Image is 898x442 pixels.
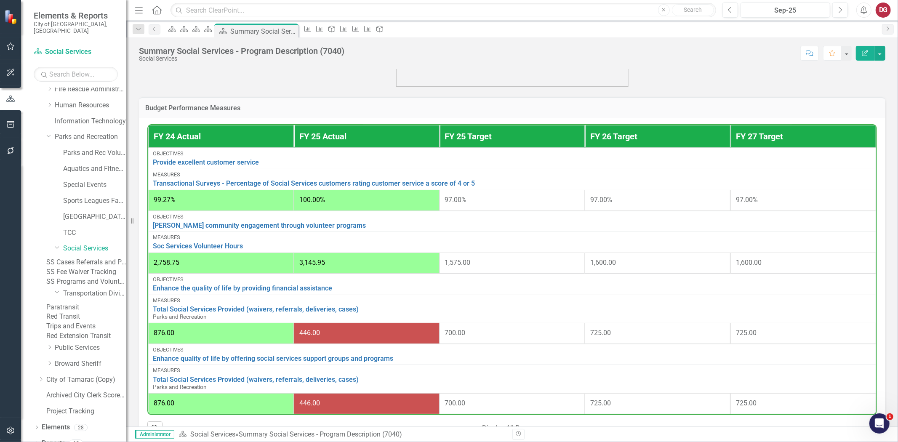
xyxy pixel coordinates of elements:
[299,399,320,407] span: 446.00
[230,26,296,37] div: Summary Social Services - Program Description (7040)
[887,413,893,420] span: 1
[148,365,876,393] td: Double-Click to Edit Right Click for Context Menu
[153,313,207,320] span: Parks and Recreation
[46,277,126,287] a: SS Programs and Volunteers
[153,151,871,157] div: Objectives
[46,375,126,385] a: City of Tamarac (Copy)
[74,424,88,431] div: 28
[171,3,716,18] input: Search ClearPoint...
[153,347,871,353] div: Objectives
[46,407,126,416] a: Project Tracking
[153,222,871,229] a: [PERSON_NAME] community engagement through volunteer programs
[55,101,126,110] a: Human Resources
[46,267,126,277] a: SS Fee Waiver Tracking
[148,274,876,295] td: Double-Click to Edit Right Click for Context Menu
[672,4,714,16] button: Search
[153,242,871,250] a: Soc Services Volunteer Hours
[46,258,126,267] a: SS Cases Referrals and Phone Log
[55,85,126,94] a: Fire Rescue Administration
[4,9,20,25] img: ClearPoint Strategy
[148,344,876,365] td: Double-Click to Edit Right Click for Context Menu
[148,148,876,169] td: Double-Click to Edit Right Click for Context Menu
[736,258,762,266] span: 1,600.00
[34,21,118,35] small: City of [GEOGRAPHIC_DATA], [GEOGRAPHIC_DATA]
[445,399,466,407] span: 700.00
[684,6,702,13] span: Search
[55,132,126,142] a: Parks and Recreation
[34,47,118,57] a: Social Services
[55,343,126,353] a: Public Services
[153,277,871,282] div: Objectives
[179,430,506,439] div: »
[590,399,611,407] span: 725.00
[63,212,126,222] a: [GEOGRAPHIC_DATA]
[876,3,891,18] button: DG
[153,285,871,292] a: Enhance the quality of life by providing financial assistance
[741,3,830,18] button: Sep-25
[63,196,126,206] a: Sports Leagues Facilities Fields
[590,329,611,337] span: 725.00
[736,329,757,337] span: 725.00
[153,298,871,304] div: Measures
[63,164,126,174] a: Aquatics and Fitness Center
[736,399,757,407] span: 725.00
[590,258,616,266] span: 1,600.00
[153,383,207,390] span: Parks and Recreation
[154,399,174,407] span: 876.00
[590,196,612,204] span: 97.00%
[869,413,890,434] iframe: Intercom live chat
[63,228,126,238] a: TCC
[148,211,876,232] td: Double-Click to Edit Right Click for Context Menu
[736,196,758,204] span: 97.00%
[63,180,126,190] a: Special Events
[153,172,871,178] div: Measures
[34,11,118,21] span: Elements & Reports
[154,196,176,204] span: 99.27%
[63,148,126,158] a: Parks and Rec Volunteers
[153,180,871,187] a: Transactional Surveys - Percentage of Social Services customers rating customer service a score o...
[139,56,344,62] div: Social Services
[190,430,235,438] a: Social Services
[153,214,871,220] div: Objectives
[46,303,126,312] a: Paratransit
[153,355,871,362] a: Enhance quality of life by offering social services support groups and programs
[153,159,871,166] a: Provide excellent customer service
[153,306,871,313] a: Total Social Services Provided (waivers, referrals, deliveries, cases)
[46,331,126,341] a: Red Extension Transit
[445,258,471,266] span: 1,575.00
[46,391,126,400] a: Archived City Clerk Scorecard
[46,312,126,322] a: Red Transit
[445,196,467,204] span: 97.00%
[63,289,126,298] a: Transportation Division
[445,329,466,337] span: 700.00
[55,117,126,126] a: Information Technology
[42,423,70,432] a: Elements
[299,329,320,337] span: 446.00
[299,258,325,266] span: 3,145.95
[145,104,879,112] h3: Budget Performance Measures
[46,322,126,331] a: Trips and Events
[153,234,871,240] div: Measures
[148,232,876,253] td: Double-Click to Edit Right Click for Context Menu
[743,5,827,16] div: Sep-25
[135,430,174,439] span: Administrator
[148,295,876,323] td: Double-Click to Edit Right Click for Context Menu
[55,359,126,369] a: Broward Sheriff
[153,367,871,373] div: Measures
[154,258,179,266] span: 2,758.75
[139,46,344,56] div: Summary Social Services - Program Description (7040)
[148,169,876,190] td: Double-Click to Edit Right Click for Context Menu
[154,329,174,337] span: 876.00
[239,430,402,438] div: Summary Social Services - Program Description (7040)
[299,196,325,204] span: 100.00%
[34,67,118,82] input: Search Below...
[63,244,126,253] a: Social Services
[153,376,871,383] a: Total Social Services Provided (waivers, referrals, deliveries, cases)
